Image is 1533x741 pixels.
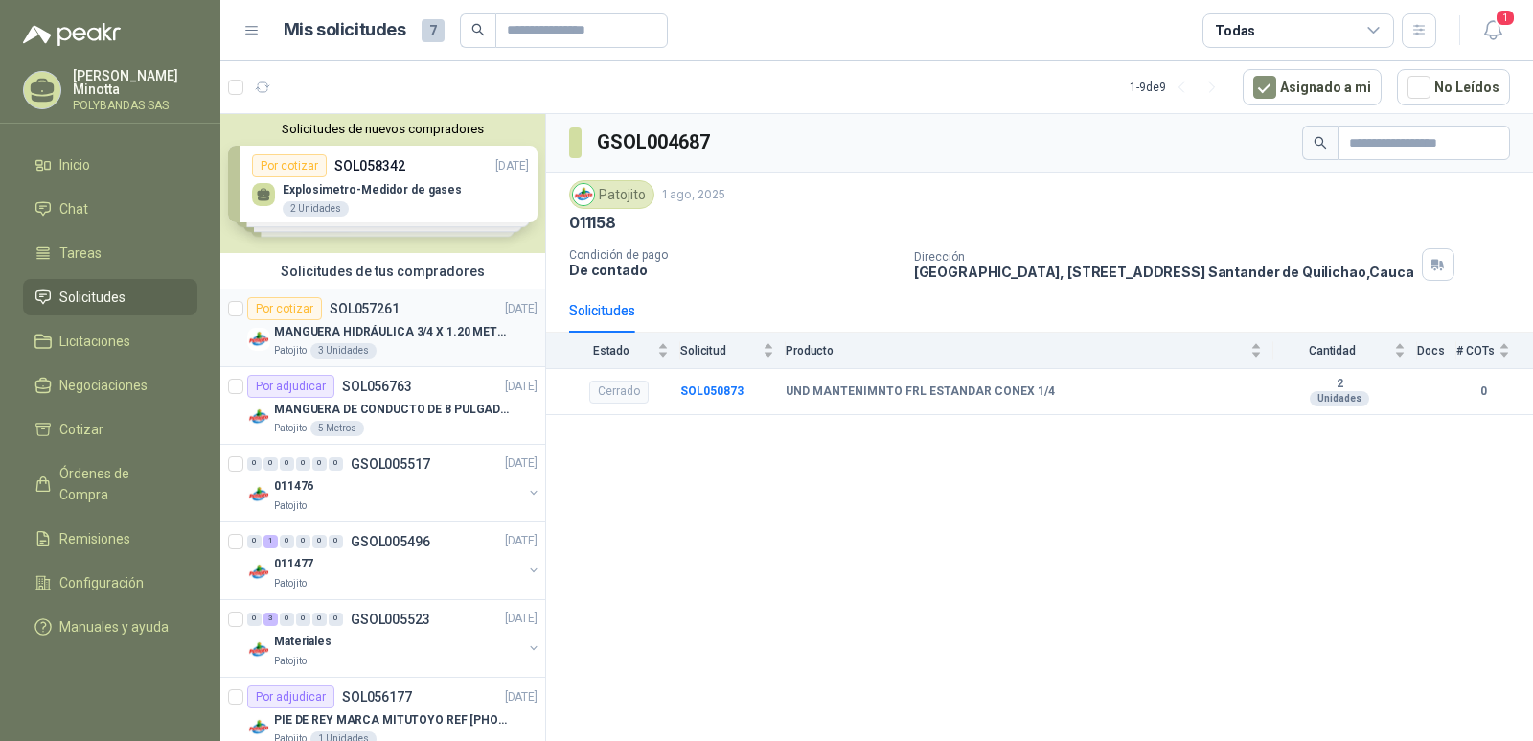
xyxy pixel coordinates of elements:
[23,235,197,271] a: Tareas
[23,279,197,315] a: Solicitudes
[59,528,130,549] span: Remisiones
[59,154,90,175] span: Inicio
[247,613,262,626] div: 0
[422,19,445,42] span: 7
[505,300,538,318] p: [DATE]
[1476,13,1510,48] button: 1
[280,457,294,471] div: 0
[573,184,594,205] img: Company Logo
[312,613,327,626] div: 0
[1397,69,1510,105] button: No Leídos
[330,302,400,315] p: SOL057261
[247,452,541,514] a: 0 0 0 0 0 0 GSOL005517[DATE] Company Logo011476Patojito
[505,378,538,396] p: [DATE]
[23,367,197,404] a: Negociaciones
[329,613,343,626] div: 0
[247,535,262,548] div: 0
[914,264,1414,280] p: [GEOGRAPHIC_DATA], [STREET_ADDRESS] Santander de Quilichao , Cauca
[597,127,713,157] h3: GSOL004687
[505,533,538,551] p: [DATE]
[59,198,88,220] span: Chat
[569,300,635,321] div: Solicitudes
[263,457,278,471] div: 0
[1417,333,1456,368] th: Docs
[569,262,899,278] p: De contado
[329,535,343,548] div: 0
[274,323,513,341] p: MANGUERA HIDRÁULICA 3/4 X 1.20 METROS DE LONGITUD HR-HR-ACOPLADA
[247,483,270,506] img: Company Logo
[569,248,899,262] p: Condición de pago
[310,421,364,436] div: 5 Metros
[73,100,197,111] p: POLYBANDAS SAS
[1243,69,1382,105] button: Asignado a mi
[73,69,197,96] p: [PERSON_NAME] Minotta
[263,613,278,626] div: 3
[1310,391,1369,406] div: Unidades
[296,457,310,471] div: 0
[274,711,513,729] p: PIE DE REY MARCA MITUTOYO REF [PHONE_NUMBER]
[59,463,179,505] span: Órdenes de Compra
[220,253,545,289] div: Solicitudes de tus compradores
[247,375,334,398] div: Por adjudicar
[247,716,270,739] img: Company Logo
[59,375,148,396] span: Negociaciones
[310,343,377,359] div: 3 Unidades
[1130,72,1227,103] div: 1 - 9 de 9
[589,381,649,404] div: Cerrado
[1273,344,1390,358] span: Cantidad
[505,611,538,629] p: [DATE]
[59,331,130,352] span: Licitaciones
[274,634,332,652] p: Materiales
[342,380,412,393] p: SOL056763
[274,556,313,574] p: 011477
[59,572,144,593] span: Configuración
[786,384,1055,400] b: UND MANTENIMNTO FRL ESTANDAR CONEX 1/4
[1495,9,1516,27] span: 1
[59,419,103,440] span: Cotizar
[786,344,1247,358] span: Producto
[680,333,786,368] th: Solicitud
[284,16,406,44] h1: Mis solicitudes
[220,289,545,367] a: Por cotizarSOL057261[DATE] Company LogoMANGUERA HIDRÁULICA 3/4 X 1.20 METROS DE LONGITUD HR-HR-AC...
[342,690,412,704] p: SOL056177
[274,343,307,359] p: Patojito
[351,457,430,471] p: GSOL005517
[296,535,310,548] div: 0
[274,421,307,436] p: Patojito
[274,498,307,514] p: Patojito
[786,333,1273,368] th: Producto
[23,23,121,46] img: Logo peakr
[1273,377,1406,392] b: 2
[228,122,538,136] button: Solicitudes de nuevos compradores
[680,384,744,398] a: SOL050873
[1456,344,1495,358] span: # COTs
[1314,136,1327,150] span: search
[247,297,322,320] div: Por cotizar
[220,367,545,445] a: Por adjudicarSOL056763[DATE] Company LogoMANGUERA DE CONDUCTO DE 8 PULGADAS DE ALAMBRE DE ACERO P...
[1456,382,1510,401] b: 0
[274,401,513,419] p: MANGUERA DE CONDUCTO DE 8 PULGADAS DE ALAMBRE DE ACERO PU
[23,411,197,448] a: Cotizar
[914,250,1414,264] p: Dirección
[59,243,102,264] span: Tareas
[247,685,334,708] div: Por adjudicar
[23,521,197,557] a: Remisiones
[569,344,653,358] span: Estado
[23,191,197,227] a: Chat
[1215,20,1255,41] div: Todas
[23,565,197,601] a: Configuración
[59,616,169,637] span: Manuales y ayuda
[247,328,270,351] img: Company Logo
[680,344,759,358] span: Solicitud
[569,213,616,233] p: 011158
[351,535,430,548] p: GSOL005496
[23,323,197,359] a: Licitaciones
[247,530,541,591] a: 0 1 0 0 0 0 GSOL005496[DATE] Company Logo011477Patojito
[274,576,307,591] p: Patojito
[23,609,197,645] a: Manuales y ayuda
[505,688,538,706] p: [DATE]
[59,287,126,308] span: Solicitudes
[312,535,327,548] div: 0
[312,457,327,471] div: 0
